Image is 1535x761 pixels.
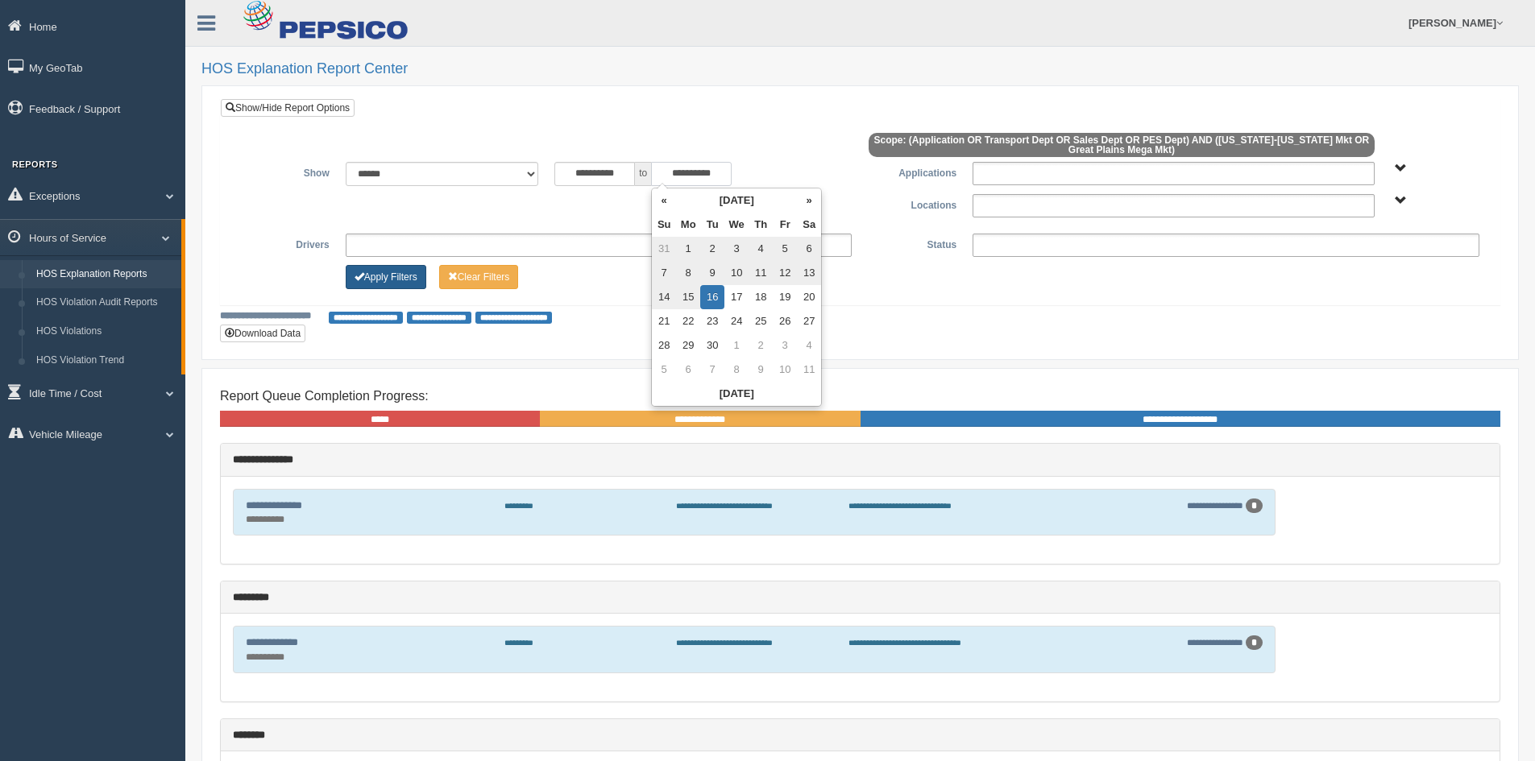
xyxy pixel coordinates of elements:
td: 2 [749,333,773,358]
td: 30 [700,333,724,358]
span: Scope: (Application OR Transport Dept OR Sales Dept OR PES Dept) AND ([US_STATE]-[US_STATE] Mkt O... [869,133,1375,157]
label: Locations [861,194,965,213]
td: 4 [797,333,821,358]
a: Show/Hide Report Options [221,99,355,117]
button: Download Data [220,325,305,342]
h2: HOS Explanation Report Center [201,61,1519,77]
td: 3 [724,237,749,261]
h4: Report Queue Completion Progress: [220,389,1500,403]
th: Su [652,213,676,237]
th: « [652,188,676,213]
th: Mo [676,213,700,237]
td: 9 [700,261,724,285]
td: 5 [773,237,797,261]
th: Tu [700,213,724,237]
label: Status [860,234,965,253]
label: Show [233,162,338,181]
span: to [635,162,651,186]
td: 13 [797,261,821,285]
td: 5 [652,358,676,382]
td: 7 [700,358,724,382]
th: » [797,188,821,213]
td: 20 [797,285,821,309]
td: 7 [652,261,676,285]
a: HOS Violation Trend [29,346,181,375]
th: [DATE] [652,382,821,406]
td: 9 [749,358,773,382]
a: HOS Violation Audit Reports [29,288,181,317]
td: 17 [724,285,749,309]
td: 4 [749,237,773,261]
td: 28 [652,333,676,358]
td: 14 [652,285,676,309]
td: 25 [749,309,773,333]
td: 12 [773,261,797,285]
td: 26 [773,309,797,333]
label: Drivers [233,234,338,253]
label: Applications [860,162,965,181]
td: 24 [724,309,749,333]
a: HOS Violations [29,317,181,346]
td: 3 [773,333,797,358]
td: 23 [700,309,724,333]
td: 16 [700,285,724,309]
td: 18 [749,285,773,309]
td: 19 [773,285,797,309]
td: 10 [773,358,797,382]
td: 6 [676,358,700,382]
a: HOS Explanation Reports [29,260,181,289]
td: 21 [652,309,676,333]
td: 1 [676,237,700,261]
th: Sa [797,213,821,237]
td: 10 [724,261,749,285]
th: Th [749,213,773,237]
button: Change Filter Options [346,265,426,289]
th: We [724,213,749,237]
button: Change Filter Options [439,265,519,289]
td: 11 [797,358,821,382]
td: 1 [724,333,749,358]
th: Fr [773,213,797,237]
td: 27 [797,309,821,333]
td: 8 [676,261,700,285]
th: [DATE] [676,188,797,213]
td: 31 [652,237,676,261]
td: 6 [797,237,821,261]
td: 8 [724,358,749,382]
td: 22 [676,309,700,333]
td: 29 [676,333,700,358]
td: 2 [700,237,724,261]
td: 11 [749,261,773,285]
td: 15 [676,285,700,309]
